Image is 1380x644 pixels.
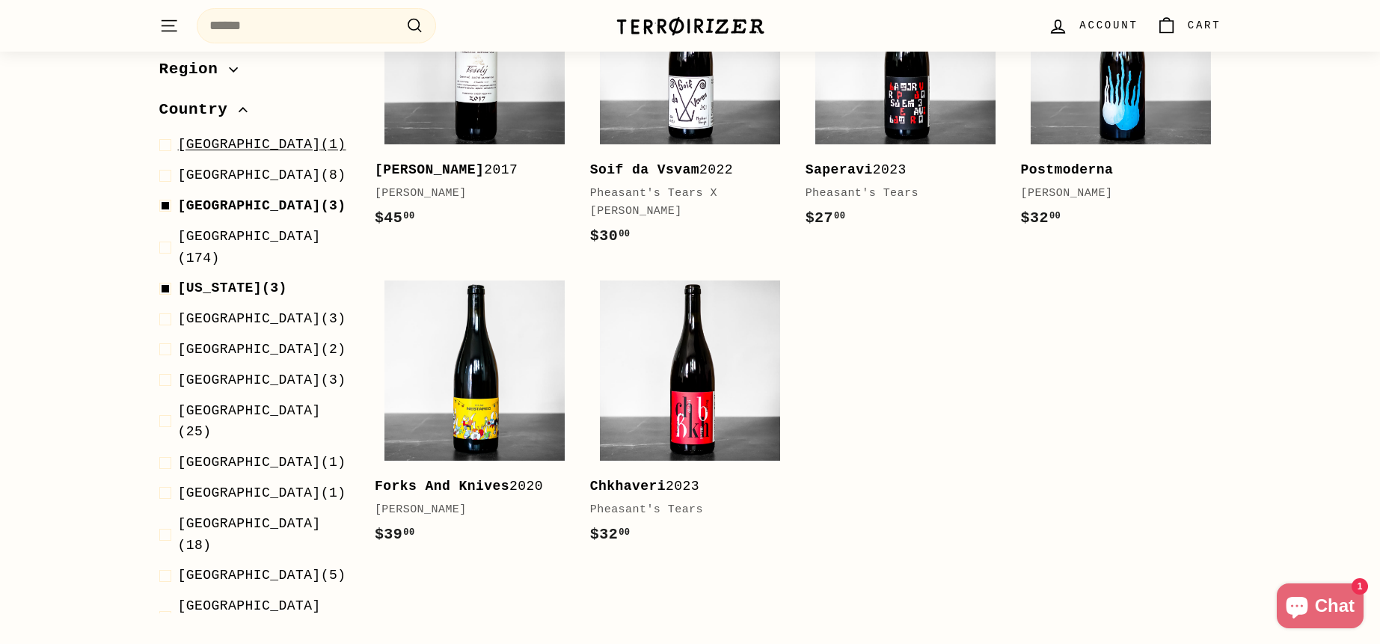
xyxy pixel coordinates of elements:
span: (3) [178,195,346,217]
span: [GEOGRAPHIC_DATA] [178,403,321,418]
sup: 00 [834,211,845,221]
span: [GEOGRAPHIC_DATA] [178,342,321,357]
div: 2023 [806,159,991,181]
span: (1) [178,482,346,504]
div: [PERSON_NAME] [375,185,560,203]
span: [US_STATE] [178,281,263,296]
span: [GEOGRAPHIC_DATA] [178,312,321,327]
span: (1) [178,453,346,474]
b: Forks And Knives [375,479,509,494]
span: (174) [178,226,351,269]
b: Postmoderna [1021,162,1114,177]
span: $32 [1021,209,1061,227]
div: 2023 [590,476,776,497]
span: (1) [178,135,346,156]
sup: 00 [619,527,630,538]
span: [GEOGRAPHIC_DATA] [178,372,321,387]
div: Pheasant's Tears X [PERSON_NAME] [590,185,776,221]
span: (3) [178,278,287,300]
span: [GEOGRAPHIC_DATA] [178,599,321,614]
div: Pheasant's Tears [806,185,991,203]
span: (3) [178,309,346,331]
sup: 00 [619,229,630,239]
sup: 00 [403,527,414,538]
b: [PERSON_NAME] [375,162,484,177]
span: [GEOGRAPHIC_DATA] [178,168,321,183]
span: $27 [806,209,846,227]
span: (2) [178,339,346,361]
a: Chkhaveri2023Pheasant's Tears [590,271,791,562]
span: Country [159,97,239,123]
span: (3) [178,369,346,391]
a: Cart [1147,4,1230,48]
span: [GEOGRAPHIC_DATA] [178,198,321,213]
span: $32 [590,526,631,543]
b: Saperavi [806,162,873,177]
span: [GEOGRAPHIC_DATA] [178,229,321,244]
span: $39 [375,526,415,543]
span: Account [1079,17,1138,34]
div: Pheasant's Tears [590,501,776,519]
sup: 00 [1049,211,1061,221]
b: Soif da Vsvam [590,162,699,177]
span: Region [159,58,230,83]
a: Forks And Knives2020[PERSON_NAME] [375,271,575,562]
span: (8) [178,165,346,187]
span: [GEOGRAPHIC_DATA] [178,485,321,500]
span: $45 [375,209,415,227]
sup: 00 [403,211,414,221]
b: Chkhaveri [590,479,666,494]
span: [GEOGRAPHIC_DATA] [178,138,321,153]
span: (17) [178,596,351,640]
button: Country [159,93,351,134]
button: Region [159,54,351,94]
span: [GEOGRAPHIC_DATA] [178,568,321,583]
span: (5) [178,565,346,587]
div: [PERSON_NAME] [1021,185,1206,203]
div: 2020 [375,476,560,497]
div: [PERSON_NAME] [375,501,560,519]
div: 2022 [590,159,776,181]
span: Cart [1188,17,1221,34]
span: $30 [590,227,631,245]
span: (18) [178,513,351,556]
span: (25) [178,400,351,444]
a: Account [1039,4,1147,48]
inbox-online-store-chat: Shopify online store chat [1272,583,1368,632]
span: [GEOGRAPHIC_DATA] [178,456,321,470]
div: 2017 [375,159,560,181]
span: [GEOGRAPHIC_DATA] [178,516,321,531]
